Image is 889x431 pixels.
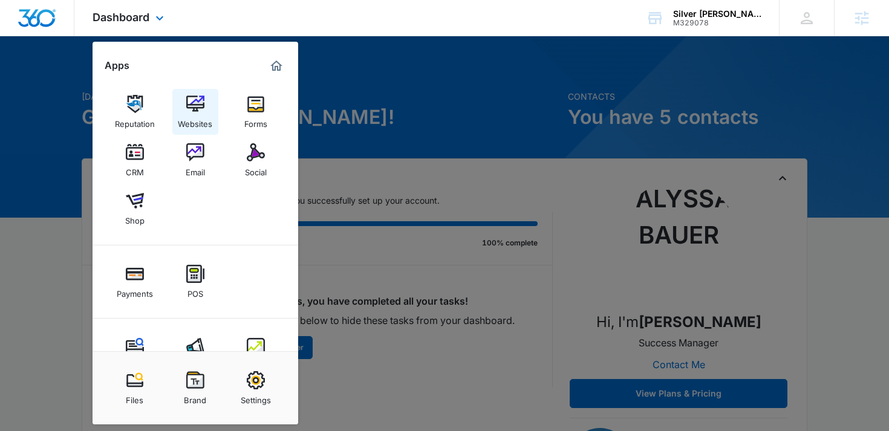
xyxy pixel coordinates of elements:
[126,161,144,177] div: CRM
[184,389,206,405] div: Brand
[117,283,153,299] div: Payments
[172,332,218,378] a: Ads
[673,9,761,19] div: account name
[673,19,761,27] div: account id
[112,365,158,411] a: Files
[112,332,158,378] a: Content
[115,113,155,129] div: Reputation
[241,389,271,405] div: Settings
[112,186,158,232] a: Shop
[245,161,267,177] div: Social
[187,283,203,299] div: POS
[93,11,149,24] span: Dashboard
[233,137,279,183] a: Social
[19,31,29,41] img: website_grey.svg
[46,71,108,79] div: Domain Overview
[233,89,279,135] a: Forms
[172,89,218,135] a: Websites
[31,31,133,41] div: Domain: [DOMAIN_NAME]
[233,332,279,378] a: Intelligence
[244,113,267,129] div: Forms
[126,389,143,405] div: Files
[233,365,279,411] a: Settings
[33,70,42,80] img: tab_domain_overview_orange.svg
[112,89,158,135] a: Reputation
[34,19,59,29] div: v 4.0.25
[172,259,218,305] a: POS
[134,71,204,79] div: Keywords by Traffic
[178,113,212,129] div: Websites
[267,56,286,76] a: Marketing 360® Dashboard
[186,161,205,177] div: Email
[112,137,158,183] a: CRM
[120,70,130,80] img: tab_keywords_by_traffic_grey.svg
[112,259,158,305] a: Payments
[125,210,145,225] div: Shop
[172,137,218,183] a: Email
[19,19,29,29] img: logo_orange.svg
[105,60,129,71] h2: Apps
[172,365,218,411] a: Brand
